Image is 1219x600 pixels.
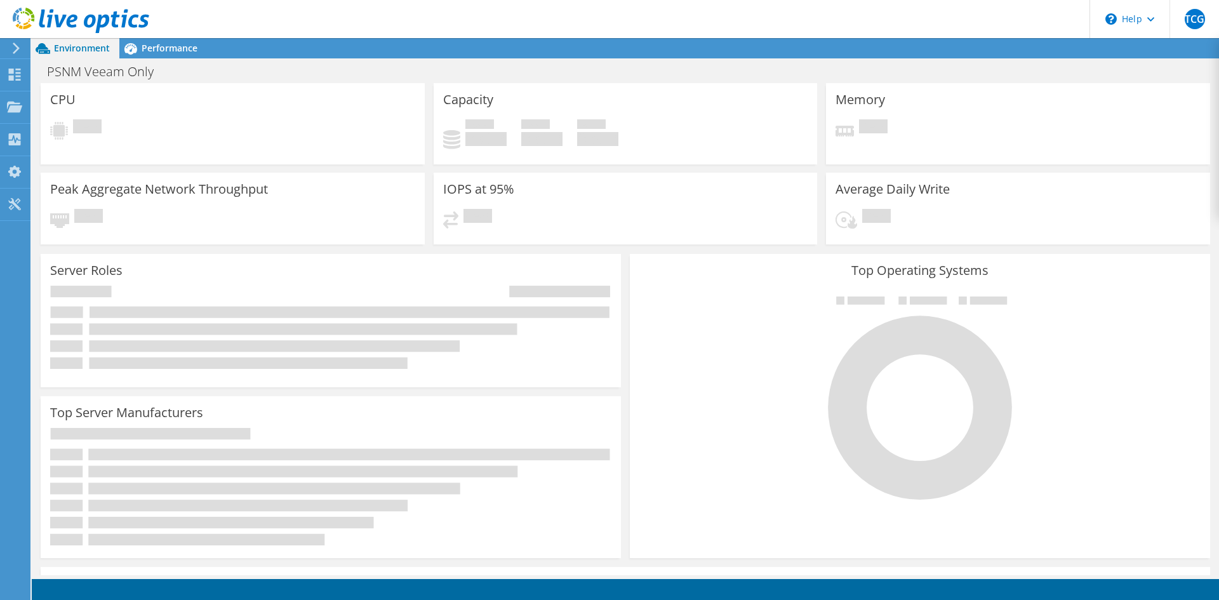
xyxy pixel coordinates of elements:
h1: PSNM Veeam Only [41,65,173,79]
span: Pending [74,209,103,226]
span: Pending [862,209,891,226]
span: Total [577,119,606,132]
svg: \n [1105,13,1117,25]
span: Free [521,119,550,132]
h4: 0 GiB [465,132,507,146]
span: Environment [54,42,110,54]
span: Pending [859,119,888,137]
h3: Top Operating Systems [639,263,1201,277]
h3: Top Server Manufacturers [50,406,203,420]
h3: Peak Aggregate Network Throughput [50,182,268,196]
h3: CPU [50,93,76,107]
span: Pending [463,209,492,226]
h4: 0 GiB [577,132,618,146]
span: Pending [73,119,102,137]
h3: Average Daily Write [836,182,950,196]
h4: 0 GiB [521,132,563,146]
span: Performance [142,42,197,54]
h3: Capacity [443,93,493,107]
span: TCG [1185,9,1205,29]
h3: Memory [836,93,885,107]
h3: Server Roles [50,263,123,277]
h3: IOPS at 95% [443,182,514,196]
span: Used [465,119,494,132]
